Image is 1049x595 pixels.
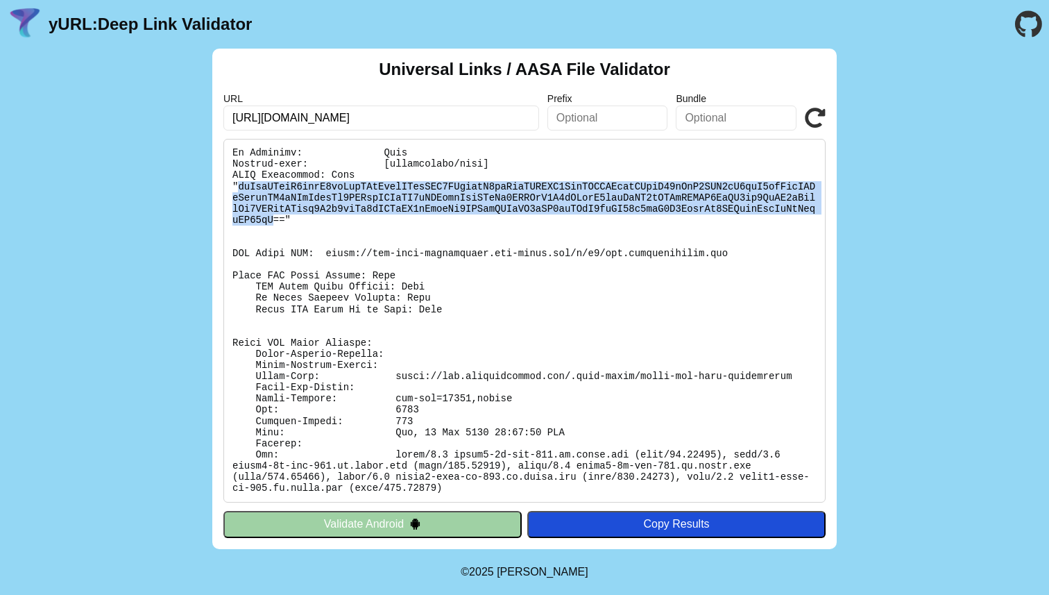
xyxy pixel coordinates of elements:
label: Bundle [676,93,796,104]
h2: Universal Links / AASA File Validator [379,60,670,79]
button: Validate Android [223,511,522,537]
img: droidIcon.svg [409,518,421,530]
label: URL [223,93,539,104]
pre: Lorem ipsu do: sitam://con.adipiscingeli.sed/.doei-tempo/incid-utl-etdo-magnaaliqua En Adminimv: ... [223,139,826,503]
span: 2025 [469,566,494,578]
a: yURL:Deep Link Validator [49,15,252,34]
button: Copy Results [527,511,826,537]
input: Optional [547,106,668,131]
img: yURL Logo [7,6,43,42]
a: Michael Ibragimchayev's Personal Site [497,566,588,578]
div: Copy Results [534,518,819,530]
label: Prefix [547,93,668,104]
input: Required [223,106,539,131]
input: Optional [676,106,796,131]
footer: © [461,549,588,595]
